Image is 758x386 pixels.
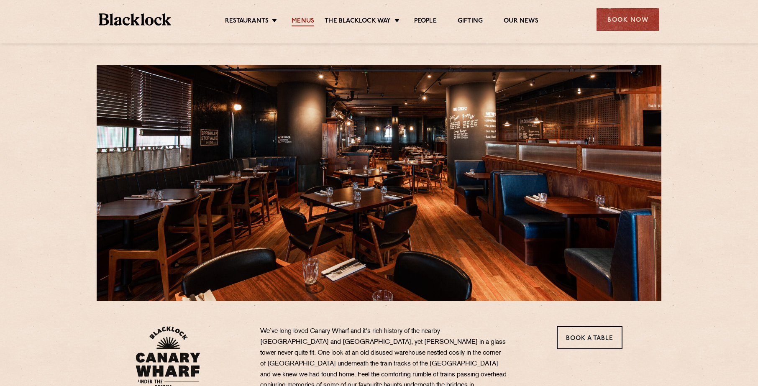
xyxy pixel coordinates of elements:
[597,8,659,31] div: Book Now
[99,13,171,26] img: BL_Textured_Logo-footer-cropped.svg
[292,17,314,26] a: Menus
[504,17,538,26] a: Our News
[458,17,483,26] a: Gifting
[325,17,391,26] a: The Blacklock Way
[414,17,437,26] a: People
[557,326,622,349] a: Book a Table
[225,17,269,26] a: Restaurants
